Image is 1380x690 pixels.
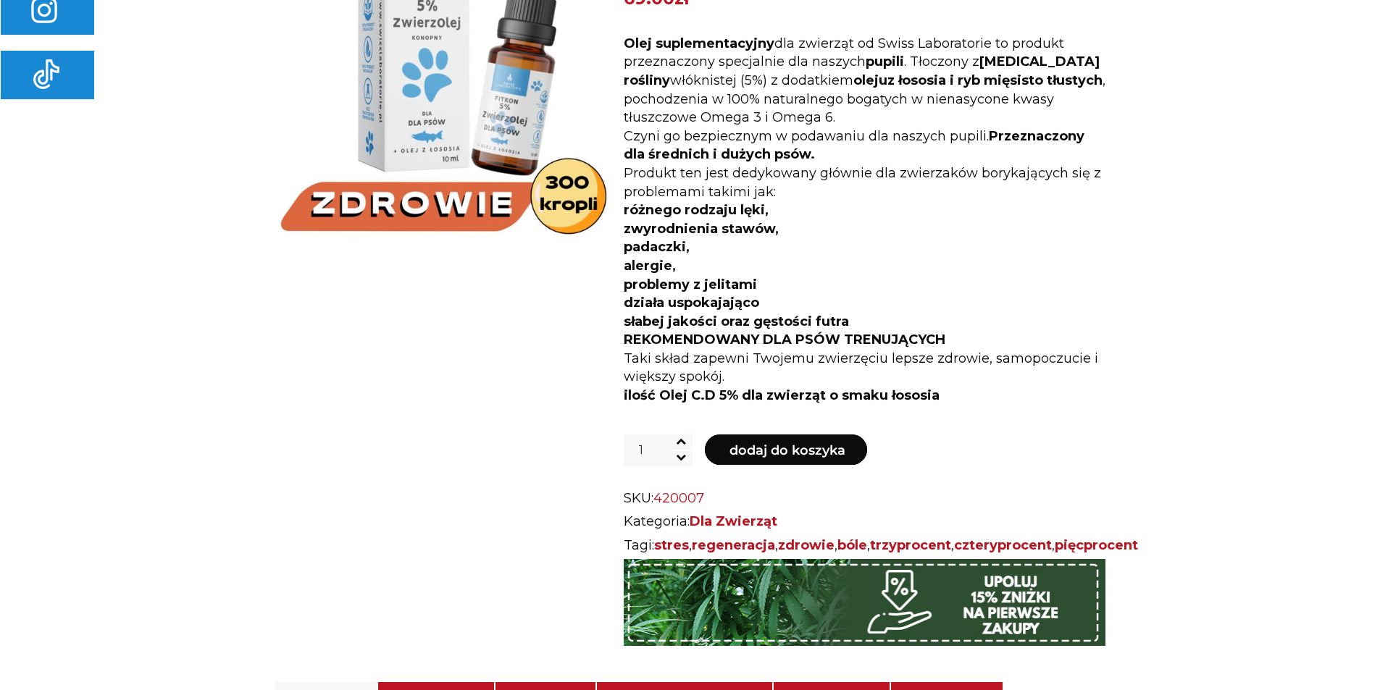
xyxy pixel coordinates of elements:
[624,511,1106,532] span: Kategoria:
[624,54,1100,88] b: [MEDICAL_DATA] rośliny
[624,35,1064,70] span: dla zwierząt od Swiss Laboratorie to produkt przeznaczony specjalnie dla naszych
[624,295,759,311] b: działa uspokajająco
[624,202,769,218] b: różnego rodzaju lęki,
[624,258,676,274] b: alergie,
[624,221,779,237] b: zwyrodnienia stawów,
[624,277,757,293] b: problemy z jelitami
[624,72,1105,125] span: , pochodzenia w 100% naturalnego bogatych w nienasycone kwasy tłuszczowe Omega 3 i Omega 6.
[837,537,867,553] a: bóle
[670,72,853,88] span: włóknistej (5%) z dodatkiem
[624,387,940,403] b: ilość Olej C.D 5% dla zwierząt o smaku łososia
[654,537,689,553] a: stres
[870,537,951,553] a: trzyprocent
[624,165,1101,200] span: Produkt ten jest dedykowany głównie dla zwierzaków borykających się z problemami takimi jak:
[1055,537,1138,553] a: pięcprocent
[624,35,774,51] b: Olej suplementacyjny
[624,434,693,466] input: Ilość
[624,128,1084,163] b: Przeznaczony dla średnich i dużych psów.
[692,537,775,553] a: regeneracja
[954,537,1052,553] a: czteryprocent
[624,128,989,144] span: Czyni go bezpiecznym w podawaniu dla naszych pupili.
[690,513,777,529] a: Dla Zwierząt
[705,434,867,466] button: Dodaj do koszyka
[778,537,835,553] a: zdrowie
[904,54,979,70] span: . Tłoczony z
[624,488,1106,509] span: SKU:
[624,350,1098,403] span: Taki skład zapewni Twojemu zwierzęciu lepsze zdrowie, samopoczucie i większy spokój.
[624,314,945,348] b: słabej jakości oraz gęstości futra REKOMENDOWANY DLA PSÓW TRENUJĄCYCH
[887,72,1103,88] b: z łososia i ryb mięsisto tłustych
[624,535,1106,556] span: Tagi: , , , , , ,
[866,54,904,70] b: pupili
[624,239,690,255] b: padaczki,
[653,490,704,506] span: 420007
[853,72,887,88] b: oleju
